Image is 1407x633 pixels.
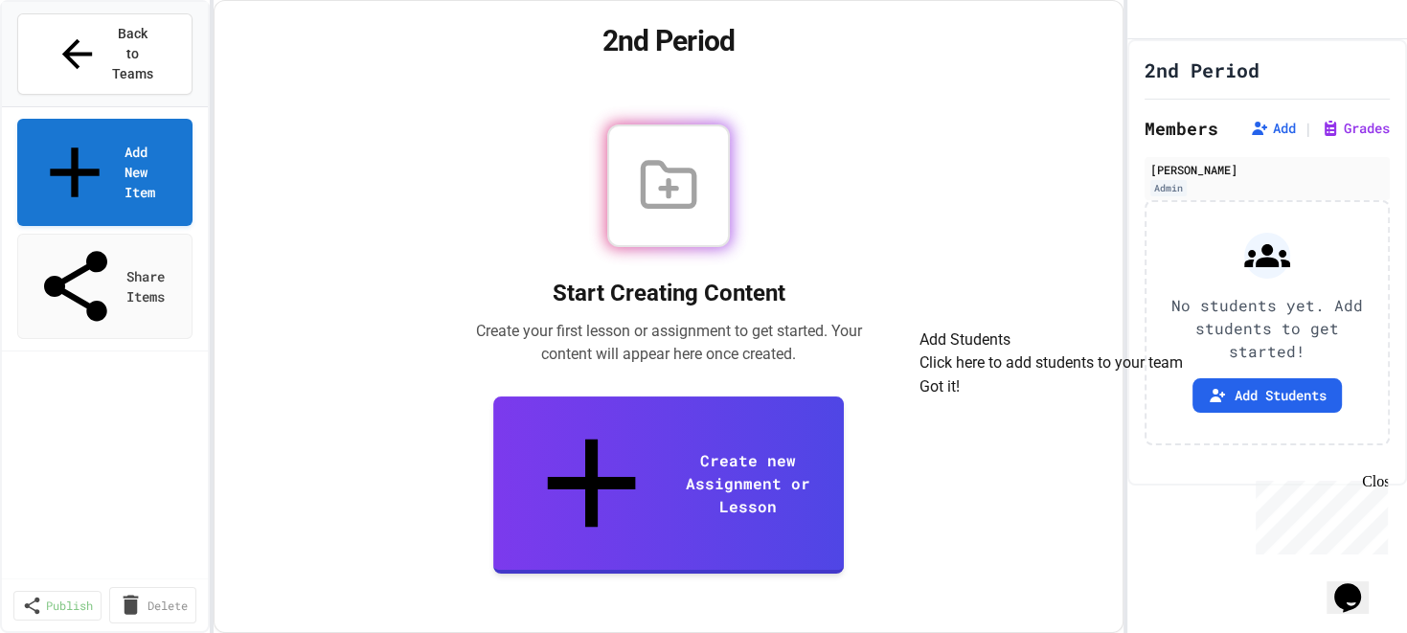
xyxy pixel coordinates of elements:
[919,328,1183,351] h2: Add Students
[1321,119,1390,138] button: Grades
[1327,556,1388,614] iframe: chat widget
[17,234,193,340] a: Share Items
[13,591,102,621] a: Publish
[1150,180,1187,196] div: Admin
[1250,119,1296,138] button: Add
[919,375,960,398] button: Got it!
[1162,294,1373,363] p: No students yet. Add students to get started!
[1150,161,1384,178] div: [PERSON_NAME]
[1248,473,1388,554] iframe: chat widget
[111,24,156,84] span: Back to Teams
[8,8,132,122] div: Chat with us now!Close
[17,13,193,95] button: Back to Teams
[1304,117,1313,140] span: |
[919,351,1183,374] p: Click here to add students to your team
[109,587,197,623] a: Delete
[493,396,844,574] a: Create new Assignment or Lesson
[454,278,883,308] h2: Start Creating Content
[1192,378,1342,413] button: Add Students
[17,119,193,226] a: Add New Item
[1145,115,1218,142] h2: Members
[1145,57,1259,83] h1: 2nd Period
[238,24,1100,58] h1: 2nd Period
[454,320,883,366] p: Create your first lesson or assignment to get started. Your content will appear here once created.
